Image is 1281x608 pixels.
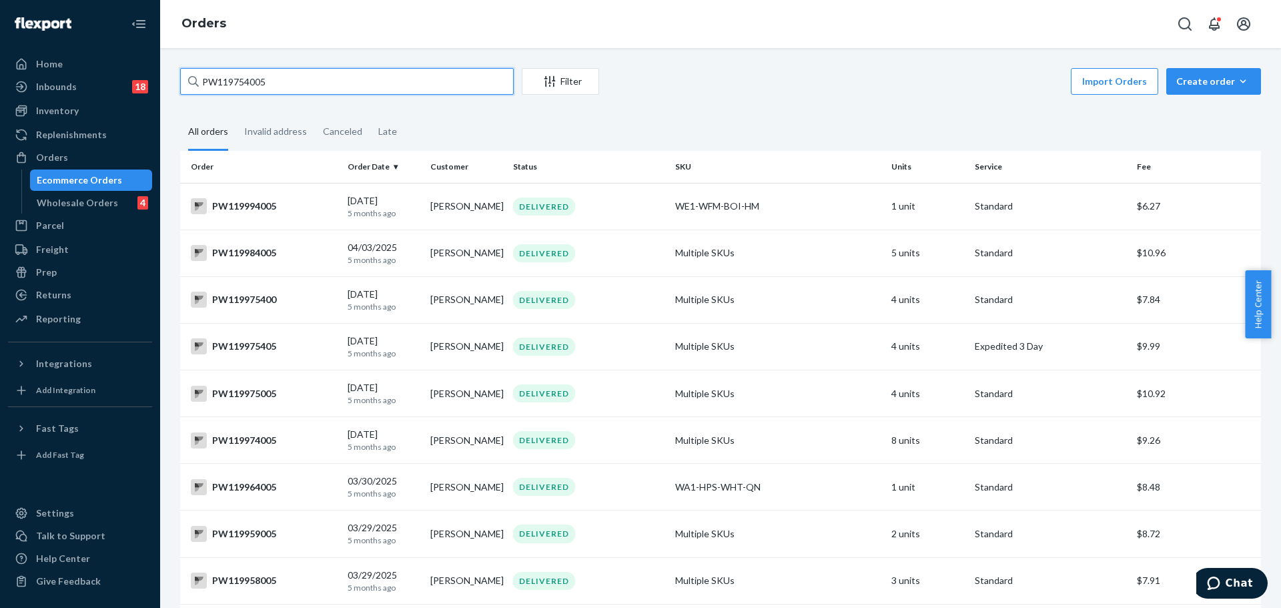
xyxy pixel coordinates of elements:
[36,529,105,543] div: Talk to Support
[8,262,152,283] a: Prep
[670,557,886,604] td: Multiple SKUs
[36,80,77,93] div: Inbounds
[8,147,152,168] a: Orders
[1132,151,1261,183] th: Fee
[508,151,670,183] th: Status
[675,481,881,494] div: WA1-HPS-WHT-QN
[1132,230,1261,276] td: $10.96
[348,535,420,546] p: 5 months ago
[378,114,397,149] div: Late
[1132,417,1261,464] td: $9.26
[513,431,575,449] div: DELIVERED
[8,444,152,466] a: Add Fast Tag
[8,239,152,260] a: Freight
[670,230,886,276] td: Multiple SKUs
[886,230,969,276] td: 5 units
[8,53,152,75] a: Home
[36,449,84,461] div: Add Fast Tag
[30,192,153,214] a: Wholesale Orders4
[670,151,886,183] th: SKU
[425,183,508,230] td: [PERSON_NAME]
[1230,11,1257,37] button: Open account menu
[191,526,337,542] div: PW119959005
[425,276,508,323] td: [PERSON_NAME]
[1245,270,1271,338] button: Help Center
[191,338,337,354] div: PW119975405
[670,417,886,464] td: Multiple SKUs
[513,338,575,356] div: DELIVERED
[522,75,598,88] div: Filter
[125,11,152,37] button: Close Navigation
[8,503,152,524] a: Settings
[36,288,71,302] div: Returns
[8,548,152,569] a: Help Center
[8,215,152,236] a: Parcel
[8,571,152,592] button: Give Feedback
[191,432,337,448] div: PW119974005
[975,527,1126,541] p: Standard
[348,241,420,266] div: 04/03/2025
[425,557,508,604] td: [PERSON_NAME]
[171,5,237,43] ol: breadcrumbs
[37,196,118,210] div: Wholesale Orders
[8,353,152,374] button: Integrations
[191,292,337,308] div: PW119975400
[513,198,575,216] div: DELIVERED
[348,288,420,312] div: [DATE]
[425,511,508,557] td: [PERSON_NAME]
[36,243,69,256] div: Freight
[348,194,420,219] div: [DATE]
[8,284,152,306] a: Returns
[8,308,152,330] a: Reporting
[1196,568,1268,601] iframe: Opens a widget where you can chat to one of our agents
[1132,370,1261,417] td: $10.92
[36,128,107,141] div: Replenishments
[180,68,514,95] input: Search orders
[886,183,969,230] td: 1 unit
[670,323,886,370] td: Multiple SKUs
[425,464,508,511] td: [PERSON_NAME]
[1132,276,1261,323] td: $7.84
[30,170,153,191] a: Ecommerce Orders
[191,573,337,589] div: PW119958005
[191,386,337,402] div: PW119975005
[36,104,79,117] div: Inventory
[975,481,1126,494] p: Standard
[348,441,420,452] p: 5 months ago
[323,114,362,149] div: Canceled
[430,161,502,172] div: Customer
[36,151,68,164] div: Orders
[670,511,886,557] td: Multiple SKUs
[513,572,575,590] div: DELIVERED
[348,381,420,406] div: [DATE]
[191,245,337,261] div: PW119984005
[36,266,57,279] div: Prep
[1201,11,1228,37] button: Open notifications
[37,174,122,187] div: Ecommerce Orders
[886,323,969,370] td: 4 units
[36,507,74,520] div: Settings
[348,569,420,593] div: 03/29/2025
[244,114,307,149] div: Invalid address
[522,68,599,95] button: Filter
[886,464,969,511] td: 1 unit
[8,100,152,121] a: Inventory
[181,16,226,31] a: Orders
[425,230,508,276] td: [PERSON_NAME]
[348,334,420,359] div: [DATE]
[886,370,969,417] td: 4 units
[886,557,969,604] td: 3 units
[670,276,886,323] td: Multiple SKUs
[8,76,152,97] a: Inbounds18
[8,525,152,547] button: Talk to Support
[425,417,508,464] td: [PERSON_NAME]
[675,200,881,213] div: WE1-WFM-BOI-HM
[8,124,152,145] a: Replenishments
[36,357,92,370] div: Integrations
[975,434,1126,447] p: Standard
[36,384,95,396] div: Add Integration
[348,301,420,312] p: 5 months ago
[36,575,101,588] div: Give Feedback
